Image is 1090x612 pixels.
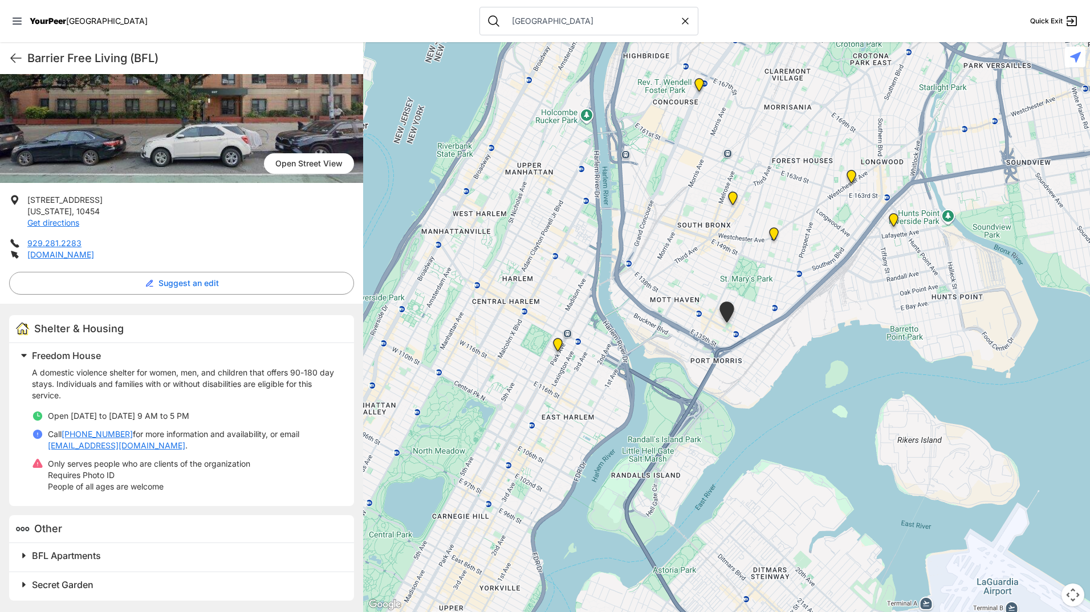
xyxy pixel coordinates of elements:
div: Bailey House, Inc. [551,338,565,356]
span: Secret Garden [32,579,93,590]
span: People of all ages are welcome [48,482,164,491]
div: Bronx Housing Court, Clerk's Office [692,78,706,96]
button: Map camera controls [1061,584,1084,606]
a: [DOMAIN_NAME] [27,250,94,259]
a: [PHONE_NUMBER] [62,429,133,440]
span: 10454 [76,206,100,216]
span: Only serves people who are clients of the organization [48,459,250,468]
span: YourPeer [30,16,66,26]
p: A domestic violence shelter for women, men, and children that offers 90-180 day stays. Individual... [32,367,340,401]
div: Bronx [844,170,859,188]
span: Other [34,523,62,535]
input: Search [505,15,680,27]
a: Quick Exit [1030,14,1079,28]
span: [US_STATE] [27,206,72,216]
span: Suggest an edit [158,278,219,289]
span: Quick Exit [1030,17,1063,26]
p: Requires Photo ID [48,470,250,481]
span: Freedom House [32,350,101,361]
span: Open [DATE] to [DATE] 9 AM to 5 PM [48,411,189,421]
a: [EMAIL_ADDRESS][DOMAIN_NAME] [48,440,185,451]
span: , [72,206,74,216]
a: Get directions [27,218,79,227]
div: Bronx Youth Center (BYC) [726,191,740,210]
h1: Barrier Free Living (BFL) [27,50,354,66]
span: BFL Apartments [32,550,101,561]
a: YourPeer[GEOGRAPHIC_DATA] [30,18,148,25]
p: Call for more information and availability, or email . [48,429,340,451]
button: Suggest an edit [9,272,354,295]
a: Open this area in Google Maps (opens a new window) [366,597,404,612]
div: Hunts Point Multi-Service Center [767,227,781,246]
span: Shelter & Housing [34,323,124,334]
a: 929.281.2283 [27,238,82,248]
img: Google [366,597,404,612]
span: Open Street View [264,153,354,174]
span: [GEOGRAPHIC_DATA] [66,16,148,26]
div: Living Room 24-Hour Drop-In Center [886,213,901,231]
span: [STREET_ADDRESS] [27,195,103,205]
